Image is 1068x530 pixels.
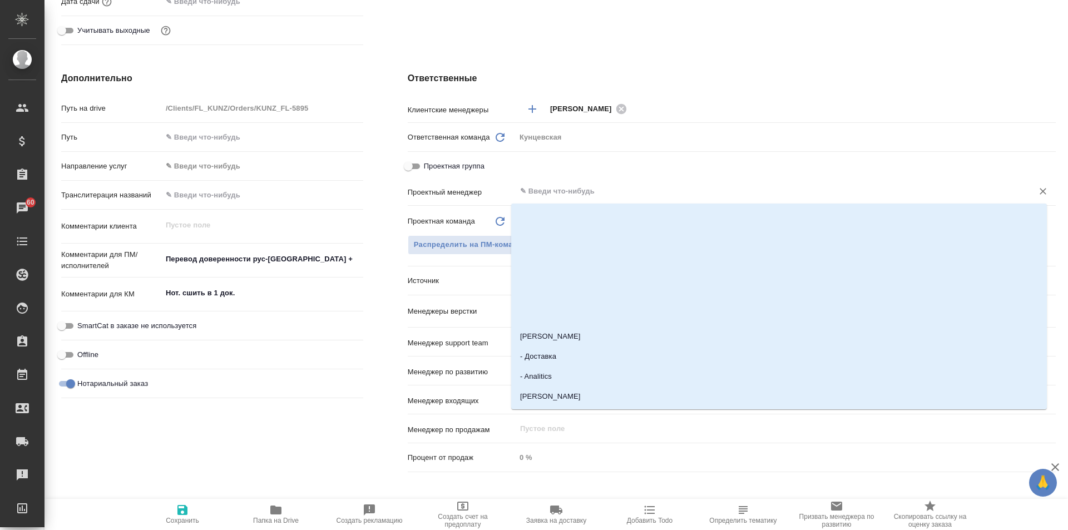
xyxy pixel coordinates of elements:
p: Путь [61,132,162,143]
li: [PERSON_NAME] [511,387,1047,407]
p: Менеджер support team [408,338,516,349]
span: Создать рекламацию [337,517,403,524]
input: Пустое поле [162,100,363,116]
button: 🙏 [1029,469,1057,497]
span: Распределить на ПМ-команду [414,239,527,251]
div: Кунцевская [516,128,1056,147]
input: ✎ Введи что-нибудь [519,185,1015,198]
span: Добавить Todo [627,517,673,524]
span: Проектная группа [424,161,484,172]
textarea: Нот. сшить в 1 док. [162,284,363,303]
span: 60 [20,197,41,208]
button: Призвать менеджера по развитию [790,499,883,530]
span: Сохранить [166,517,199,524]
input: ✎ Введи что-нибудь [162,129,363,145]
input: Пустое поле [519,422,1030,435]
p: Процент от продаж [408,452,516,463]
p: Менеджер по продажам [408,424,516,435]
div: [PERSON_NAME] [550,102,630,116]
p: Менеджер по развитию [408,366,516,378]
span: Учитывать выходные [77,25,150,36]
span: SmartCat в заказе не используется [77,320,196,331]
p: Менеджеры верстки [408,306,516,317]
p: Комментарии для ПМ/исполнителей [61,249,162,271]
span: Offline [77,349,98,360]
span: 🙏 [1034,471,1052,494]
button: Создать рекламацию [323,499,416,530]
button: Добавить Todo [603,499,696,530]
span: Заявка на доставку [526,517,586,524]
span: Нотариальный заказ [77,378,148,389]
button: Очистить [1035,184,1051,199]
textarea: Перевод доверенности рус-[GEOGRAPHIC_DATA] + рус-англ. [162,250,363,269]
a: 60 [3,194,42,222]
button: Open [1050,309,1052,311]
div: ✎ Введи что-нибудь [166,161,350,172]
button: Open [1050,108,1052,110]
p: Источник [408,275,516,286]
input: Пустое поле [516,449,1056,465]
p: Клиентские менеджеры [408,105,516,116]
p: Направление услуг [61,161,162,172]
p: Проектная команда [408,216,475,227]
button: Close [1050,190,1052,192]
p: Путь на drive [61,103,162,114]
button: Папка на Drive [229,499,323,530]
p: Комментарии клиента [61,221,162,232]
span: Папка на Drive [253,517,299,524]
button: Создать счет на предоплату [416,499,510,530]
span: [PERSON_NAME] [550,103,619,115]
li: - Доставка [511,346,1047,366]
input: ✎ Введи что-нибудь [162,187,363,203]
li: - Analitics [511,366,1047,387]
button: Выбери, если сб и вс нужно считать рабочими днями для выполнения заказа. [159,23,173,38]
p: Менеджер входящих [408,395,516,407]
span: Создать счет на предоплату [423,513,503,528]
span: Скопировать ссылку на оценку заказа [890,513,970,528]
div: ✎ Введи что-нибудь [162,157,363,176]
button: Сохранить [136,499,229,530]
span: Определить тематику [709,517,777,524]
p: Комментарии для КМ [61,289,162,300]
button: Open [1050,341,1052,343]
h4: Дополнительно [61,72,363,85]
p: Ответственная команда [408,132,490,143]
li: [PERSON_NAME] [511,407,1047,427]
span: Призвать менеджера по развитию [797,513,877,528]
li: [PERSON_NAME] [511,326,1047,346]
button: Определить тематику [696,499,790,530]
button: Заявка на доставку [510,499,603,530]
p: Транслитерация названий [61,190,162,201]
h4: Ответственные [408,72,1056,85]
button: Добавить менеджера [519,96,546,122]
button: Скопировать ссылку на оценку заказа [883,499,977,530]
button: Распределить на ПМ-команду [408,235,533,255]
p: Проектный менеджер [408,187,516,198]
